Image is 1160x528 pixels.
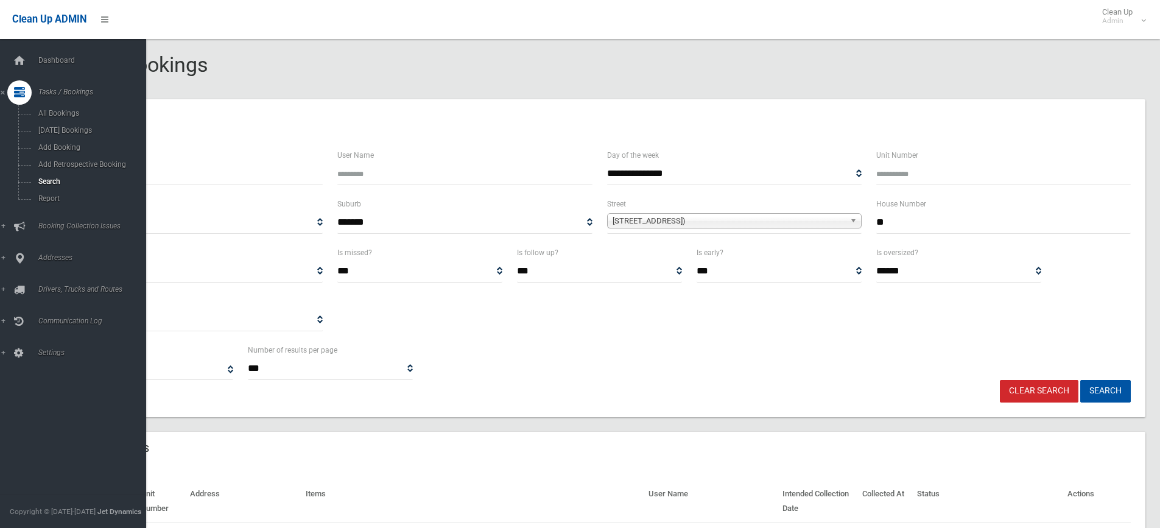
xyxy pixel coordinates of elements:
[857,480,912,523] th: Collected At
[35,317,155,325] span: Communication Log
[876,197,926,211] label: House Number
[697,246,723,259] label: Is early?
[876,149,918,162] label: Unit Number
[35,109,145,118] span: All Bookings
[1000,380,1078,403] a: Clear Search
[35,143,145,152] span: Add Booking
[35,126,145,135] span: [DATE] Bookings
[35,160,145,169] span: Add Retrospective Booking
[613,214,845,228] span: [STREET_ADDRESS])
[35,88,155,96] span: Tasks / Bookings
[876,246,918,259] label: Is oversized?
[35,56,155,65] span: Dashboard
[607,197,626,211] label: Street
[1096,7,1145,26] span: Clean Up
[35,194,145,203] span: Report
[248,343,337,357] label: Number of results per page
[644,480,778,523] th: User Name
[778,480,857,523] th: Intended Collection Date
[97,507,141,516] strong: Jet Dynamics
[301,480,644,523] th: Items
[337,149,374,162] label: User Name
[35,348,155,357] span: Settings
[136,480,185,523] th: Unit Number
[517,246,558,259] label: Is follow up?
[1102,16,1133,26] small: Admin
[607,149,659,162] label: Day of the week
[35,177,145,186] span: Search
[35,222,155,230] span: Booking Collection Issues
[35,285,155,294] span: Drivers, Trucks and Routes
[185,480,301,523] th: Address
[912,480,1063,523] th: Status
[1080,380,1131,403] button: Search
[35,253,155,262] span: Addresses
[337,246,372,259] label: Is missed?
[12,13,86,25] span: Clean Up ADMIN
[1063,480,1131,523] th: Actions
[10,507,96,516] span: Copyright © [DATE]-[DATE]
[337,197,361,211] label: Suburb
